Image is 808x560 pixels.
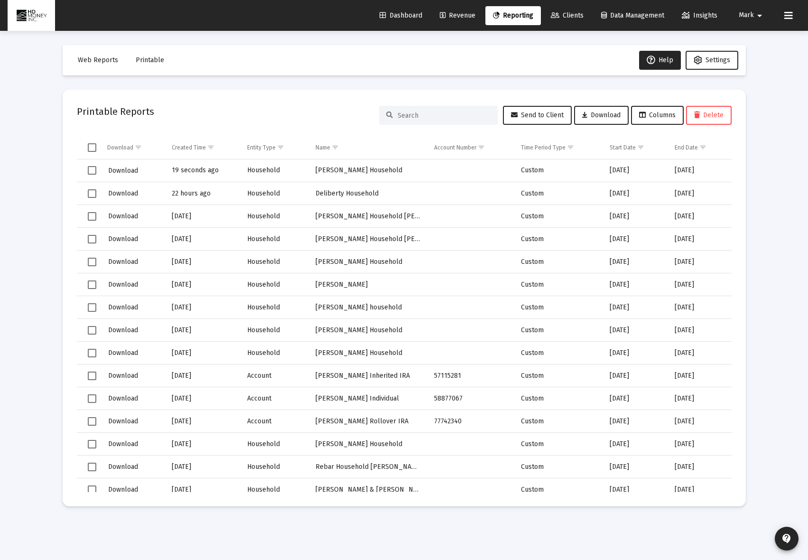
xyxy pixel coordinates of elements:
[514,364,604,387] td: Custom
[727,6,777,25] button: Mark
[309,251,427,273] td: [PERSON_NAME] Household
[514,319,604,342] td: Custom
[107,187,139,200] button: Download
[668,251,732,273] td: [DATE]
[440,11,475,19] span: Revenue
[668,387,732,410] td: [DATE]
[514,136,604,159] td: Column Time Period Type
[309,456,427,478] td: Rebar Household [PERSON_NAME]
[108,280,138,289] span: Download
[521,144,566,151] div: Time Period Type
[207,144,214,151] span: Show filter options for column 'Created Time'
[107,392,139,405] button: Download
[668,342,732,364] td: [DATE]
[427,136,514,159] td: Column Account Number
[309,136,427,159] td: Column Name
[241,296,309,319] td: Household
[674,6,725,25] a: Insights
[128,51,172,70] button: Printable
[107,255,139,269] button: Download
[309,410,427,433] td: [PERSON_NAME] Rollover IRA
[165,251,241,273] td: [DATE]
[241,456,309,478] td: Household
[309,205,427,228] td: [PERSON_NAME] Household [PERSON_NAME] and [PERSON_NAME]
[514,478,604,501] td: Custom
[372,6,430,25] a: Dashboard
[247,144,276,151] div: Entity Type
[165,478,241,501] td: [DATE]
[514,159,604,182] td: Custom
[567,144,574,151] span: Show filter options for column 'Time Period Type'
[668,319,732,342] td: [DATE]
[309,273,427,296] td: [PERSON_NAME]
[309,478,427,501] td: [PERSON_NAME] & [PERSON_NAME]
[514,182,604,205] td: Custom
[668,159,732,182] td: [DATE]
[107,164,139,177] button: Download
[241,364,309,387] td: Account
[514,228,604,251] td: Custom
[165,182,241,205] td: 22 hours ago
[603,364,668,387] td: [DATE]
[78,56,118,64] span: Web Reports
[514,410,604,433] td: Custom
[165,319,241,342] td: [DATE]
[107,460,139,474] button: Download
[172,144,206,151] div: Created Time
[514,456,604,478] td: Custom
[101,136,166,159] td: Column Download
[108,258,138,266] span: Download
[739,11,754,19] span: Mark
[309,319,427,342] td: [PERSON_NAME] Household
[309,296,427,319] td: [PERSON_NAME] household
[706,56,730,64] span: Settings
[241,387,309,410] td: Account
[135,144,142,151] span: Show filter options for column 'Download'
[108,349,138,357] span: Download
[88,258,96,266] div: Select row
[108,485,138,494] span: Download
[668,456,732,478] td: [DATE]
[88,303,96,312] div: Select row
[107,346,139,360] button: Download
[603,182,668,205] td: [DATE]
[514,387,604,410] td: Custom
[427,387,514,410] td: 58877067
[434,144,476,151] div: Account Number
[107,483,139,496] button: Download
[107,369,139,383] button: Download
[241,159,309,182] td: Household
[309,342,427,364] td: [PERSON_NAME] Household
[514,296,604,319] td: Custom
[108,167,138,175] span: Download
[668,410,732,433] td: [DATE]
[77,104,154,119] h2: Printable Reports
[165,410,241,433] td: [DATE]
[165,342,241,364] td: [DATE]
[108,417,138,425] span: Download
[478,144,485,151] span: Show filter options for column 'Account Number'
[241,251,309,273] td: Household
[631,106,684,125] button: Columns
[165,205,241,228] td: [DATE]
[603,342,668,364] td: [DATE]
[574,106,629,125] button: Download
[309,433,427,456] td: [PERSON_NAME] Household
[668,296,732,319] td: [DATE]
[241,205,309,228] td: Household
[668,433,732,456] td: [DATE]
[668,205,732,228] td: [DATE]
[485,6,541,25] a: Reporting
[88,440,96,448] div: Select row
[668,136,732,159] td: Column End Date
[277,144,284,151] span: Show filter options for column 'Entity Type'
[88,463,96,471] div: Select row
[637,144,644,151] span: Show filter options for column 'Start Date'
[88,349,96,357] div: Select row
[511,111,564,119] span: Send to Client
[88,417,96,426] div: Select row
[107,300,139,314] button: Download
[594,6,672,25] a: Data Management
[699,144,706,151] span: Show filter options for column 'End Date'
[165,387,241,410] td: [DATE]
